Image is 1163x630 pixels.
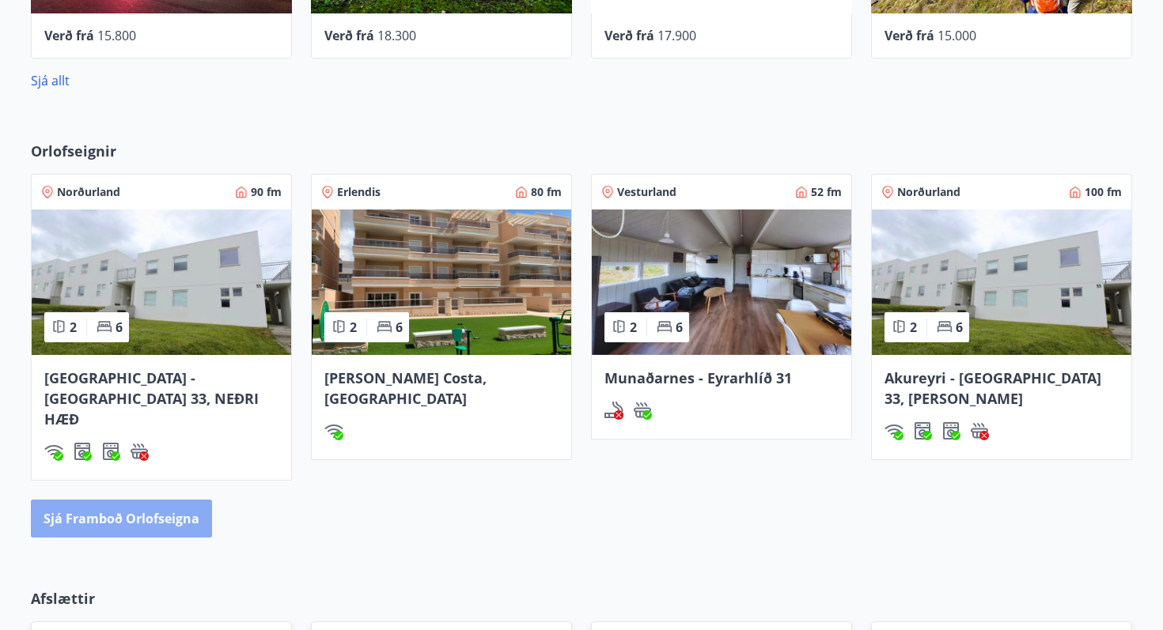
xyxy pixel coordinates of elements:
div: Þvottavél [73,442,92,461]
img: h89QDIuHlAdpqTriuIvuEWkTH976fOgBEOOeu1mi.svg [633,401,652,420]
span: Vesturland [617,184,676,200]
div: Þurrkari [941,421,960,440]
span: Norðurland [57,184,120,200]
a: Sjá allt [31,72,70,89]
img: hddCLTAnxqFUMr1fxmbGG8zWilo2syolR0f9UjPn.svg [941,421,960,440]
img: HJRyFFsYp6qjeUYhR4dAD8CaCEsnIFYZ05miwXoh.svg [885,421,904,440]
span: Verð frá [885,27,934,44]
span: 6 [396,319,403,336]
span: Verð frá [604,27,654,44]
span: Verð frá [324,27,374,44]
img: Paella dish [592,209,851,355]
div: Þurrkari [101,442,120,461]
img: hddCLTAnxqFUMr1fxmbGG8zWilo2syolR0f9UjPn.svg [101,442,120,461]
img: HJRyFFsYp6qjeUYhR4dAD8CaCEsnIFYZ05miwXoh.svg [324,421,343,440]
span: 6 [116,319,123,336]
img: QNIUl6Cv9L9rHgMXwuzGLuiJOj7RKqxk9mBFPqjq.svg [604,401,623,420]
div: Þráðlaust net [324,421,343,440]
span: 15.800 [97,27,136,44]
span: Norðurland [897,184,960,200]
p: Afslættir [31,588,1132,609]
span: Erlendis [337,184,381,200]
img: h89QDIuHlAdpqTriuIvuEWkTH976fOgBEOOeu1mi.svg [970,421,989,440]
img: Dl16BY4EX9PAW649lg1C3oBuIaAsR6QVDQBO2cTm.svg [913,421,932,440]
span: 90 fm [251,184,282,200]
span: 15.000 [938,27,976,44]
span: Verð frá [44,27,94,44]
span: Akureyri - [GEOGRAPHIC_DATA] 33, [PERSON_NAME] [885,368,1101,408]
div: Heitur pottur [633,401,652,420]
div: Þráðlaust net [44,442,63,461]
span: [GEOGRAPHIC_DATA] - [GEOGRAPHIC_DATA] 33, NEÐRI HÆÐ [44,368,259,428]
span: 17.900 [657,27,696,44]
span: 2 [70,319,77,336]
img: Paella dish [312,209,571,355]
span: 80 fm [531,184,562,200]
div: Þvottavél [913,421,932,440]
span: [PERSON_NAME] Costa, [GEOGRAPHIC_DATA] [324,368,487,408]
span: 6 [956,319,963,336]
span: 6 [676,319,683,336]
span: 2 [630,319,637,336]
button: Sjá framboð orlofseigna [31,500,212,538]
span: 18.300 [377,27,416,44]
img: HJRyFFsYp6qjeUYhR4dAD8CaCEsnIFYZ05miwXoh.svg [44,442,63,461]
div: Heitur pottur [970,421,989,440]
img: Dl16BY4EX9PAW649lg1C3oBuIaAsR6QVDQBO2cTm.svg [73,442,92,461]
span: Munaðarnes - Eyrarhlíð 31 [604,368,792,387]
span: 52 fm [811,184,842,200]
div: Þráðlaust net [885,421,904,440]
div: Reykingar / Vape [604,401,623,420]
img: Paella dish [872,209,1131,355]
span: 100 fm [1085,184,1122,200]
span: 2 [350,319,357,336]
span: 2 [910,319,917,336]
span: Orlofseignir [31,141,116,161]
div: Heitur pottur [130,442,149,461]
img: h89QDIuHlAdpqTriuIvuEWkTH976fOgBEOOeu1mi.svg [130,442,149,461]
img: Paella dish [32,209,291,355]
